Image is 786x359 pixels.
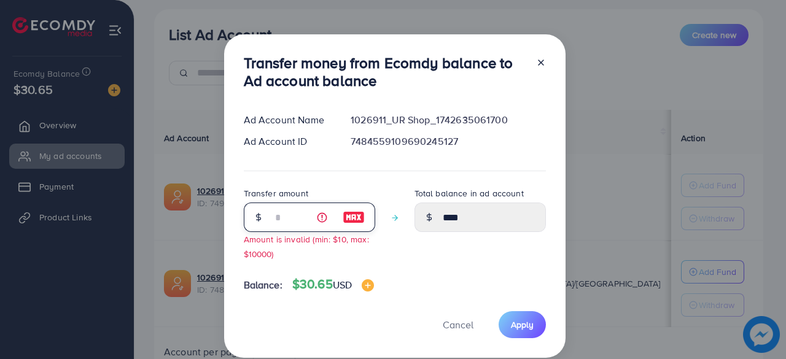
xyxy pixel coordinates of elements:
[244,54,526,90] h3: Transfer money from Ecomdy balance to Ad account balance
[443,318,473,331] span: Cancel
[244,233,369,259] small: Amount is invalid (min: $10, max: $10000)
[333,278,352,291] span: USD
[234,134,341,149] div: Ad Account ID
[499,311,546,338] button: Apply
[341,113,555,127] div: 1026911_UR Shop_1742635061700
[234,113,341,127] div: Ad Account Name
[244,187,308,199] label: Transfer amount
[292,277,374,292] h4: $30.65
[414,187,524,199] label: Total balance in ad account
[244,278,282,292] span: Balance:
[341,134,555,149] div: 7484559109690245127
[511,318,534,331] span: Apply
[362,279,374,291] img: image
[343,210,365,225] img: image
[427,311,489,338] button: Cancel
